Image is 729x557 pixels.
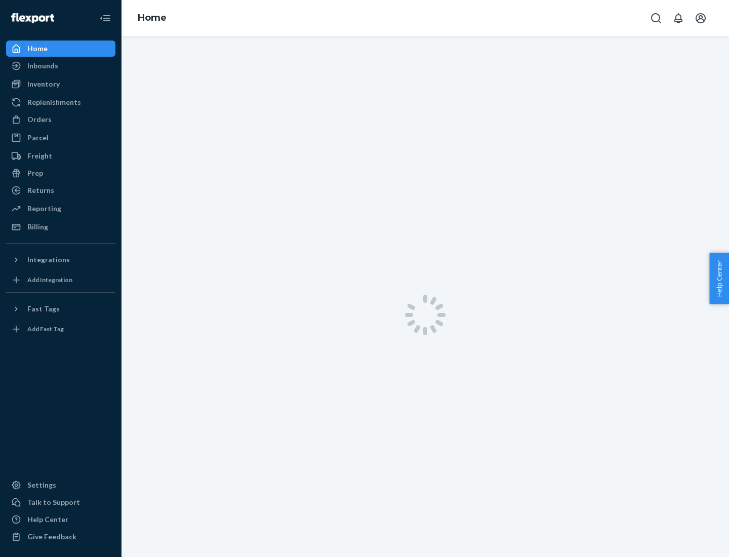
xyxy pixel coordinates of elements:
button: Help Center [709,253,729,304]
div: Billing [27,222,48,232]
div: Give Feedback [27,532,76,542]
button: Integrations [6,252,115,268]
button: Open notifications [668,8,688,28]
div: Reporting [27,204,61,214]
button: Fast Tags [6,301,115,317]
a: Home [138,12,167,23]
div: Add Fast Tag [27,325,64,333]
a: Returns [6,182,115,198]
div: Freight [27,151,52,161]
a: Billing [6,219,115,235]
a: Inventory [6,76,115,92]
div: Parcel [27,133,49,143]
a: Add Integration [6,272,115,288]
div: Orders [27,114,52,125]
div: Inbounds [27,61,58,71]
div: Prep [27,168,43,178]
a: Add Fast Tag [6,321,115,337]
div: Help Center [27,514,68,525]
a: Prep [6,165,115,181]
div: Settings [27,480,56,490]
img: Flexport logo [11,13,54,23]
div: Talk to Support [27,497,80,507]
button: Close Navigation [95,8,115,28]
div: Home [27,44,48,54]
a: Orders [6,111,115,128]
div: Integrations [27,255,70,265]
div: Inventory [27,79,60,89]
div: Replenishments [27,97,81,107]
button: Open account menu [691,8,711,28]
a: Parcel [6,130,115,146]
div: Fast Tags [27,304,60,314]
a: Help Center [6,511,115,528]
div: Returns [27,185,54,195]
a: Talk to Support [6,494,115,510]
button: Give Feedback [6,529,115,545]
div: Add Integration [27,275,72,284]
a: Freight [6,148,115,164]
a: Settings [6,477,115,493]
a: Inbounds [6,58,115,74]
button: Open Search Box [646,8,666,28]
a: Home [6,41,115,57]
ol: breadcrumbs [130,4,175,33]
a: Reporting [6,201,115,217]
a: Replenishments [6,94,115,110]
